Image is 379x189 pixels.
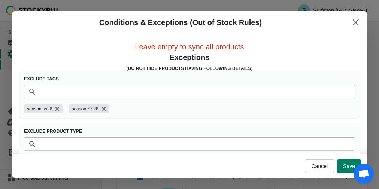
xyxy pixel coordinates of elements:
h3: Exclude Tags [24,76,355,82]
button: Save [337,159,361,173]
button: Remove season SS26 [100,105,107,113]
button: Cancel [305,159,334,173]
a: Open chat [354,164,374,184]
h3: (Do Not Hide products having following details) [19,65,360,71]
button: Close [349,16,363,29]
button: Remove season ss26 [54,105,61,113]
span: season ss26 [27,104,52,113]
span: Exceptions [170,53,210,61]
span: Conditions & Exceptions (Out of Stock Rules) [99,18,262,27]
span: Cancel [311,163,328,169]
span: season SS26 [72,104,98,113]
h3: Exclude Product Type [24,128,355,134]
span: Save [343,163,355,169]
span: Leave empty to sync all products [135,43,244,51]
